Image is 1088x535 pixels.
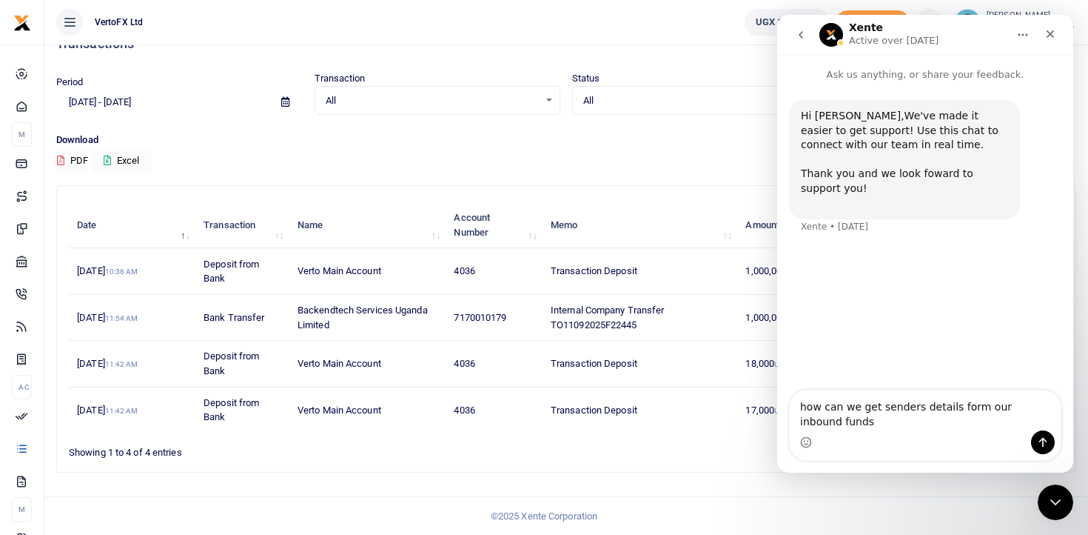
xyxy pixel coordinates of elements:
[204,259,259,285] span: Deposit from Bank
[77,405,138,416] span: [DATE]
[89,16,149,29] span: VertoFX Ltd
[298,405,381,416] span: Verto Main Account
[454,265,474,276] span: 4036
[954,9,981,36] img: profile-user
[745,265,801,276] span: 1,000,000
[454,405,474,416] span: 4036
[105,267,138,276] small: 10:36 AM
[195,202,289,248] th: Transaction: activate to sort column ascending
[298,265,381,276] span: Verto Main Account
[454,312,506,323] span: 7170010179
[69,202,195,248] th: Date: activate to sort column descending
[745,405,788,416] span: 17,000
[739,9,836,36] li: Wallet ballance
[77,265,138,276] span: [DATE]
[12,375,32,399] li: Ac
[583,93,797,108] span: All
[77,358,138,369] span: [DATE]
[56,75,84,90] label: Period
[289,202,446,248] th: Name: activate to sort column ascending
[446,202,543,248] th: Account Number: activate to sort column ascending
[204,312,264,323] span: Bank Transfer
[954,9,1076,36] a: profile-user [PERSON_NAME] Verto Main Account
[551,265,637,276] span: Transaction Deposit
[454,358,474,369] span: 4036
[105,407,138,415] small: 11:42 AM
[105,360,138,368] small: 11:42 AM
[745,312,801,323] span: 1,000,000
[745,9,830,36] a: UGX 1,558,179
[987,10,1076,22] small: [PERSON_NAME]
[105,314,138,322] small: 11:54 AM
[756,15,819,30] span: UGX 1,558,179
[745,358,788,369] span: 18,000
[326,93,540,108] span: All
[551,305,665,330] span: Internal Company Transfer TO11092025F22445
[91,148,152,173] button: Excel
[56,90,269,115] input: select period
[1038,485,1073,520] iframe: Intercom live chat
[836,10,910,35] li: Toup your wallet
[777,15,1073,473] iframe: Intercom live chat
[543,202,737,248] th: Memo: activate to sort column ascending
[298,358,381,369] span: Verto Main Account
[12,497,32,522] li: M
[13,16,31,27] a: logo-small logo-large logo-large
[77,312,138,323] span: [DATE]
[204,350,259,376] span: Deposit from Bank
[774,407,788,415] small: UGX
[737,202,811,248] th: Amount: activate to sort column ascending
[56,148,89,173] button: PDF
[551,358,637,369] span: Transaction Deposit
[572,71,600,86] label: Status
[204,397,259,423] span: Deposit from Bank
[69,437,477,460] div: Showing 1 to 4 of 4 entries
[551,405,637,416] span: Transaction Deposit
[12,122,32,147] li: M
[56,133,1076,148] p: Download
[13,14,31,32] img: logo-small
[836,10,910,35] span: Add money
[774,360,788,368] small: UGX
[298,305,428,330] span: Backendtech Services Uganda Limited
[315,71,366,86] label: Transaction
